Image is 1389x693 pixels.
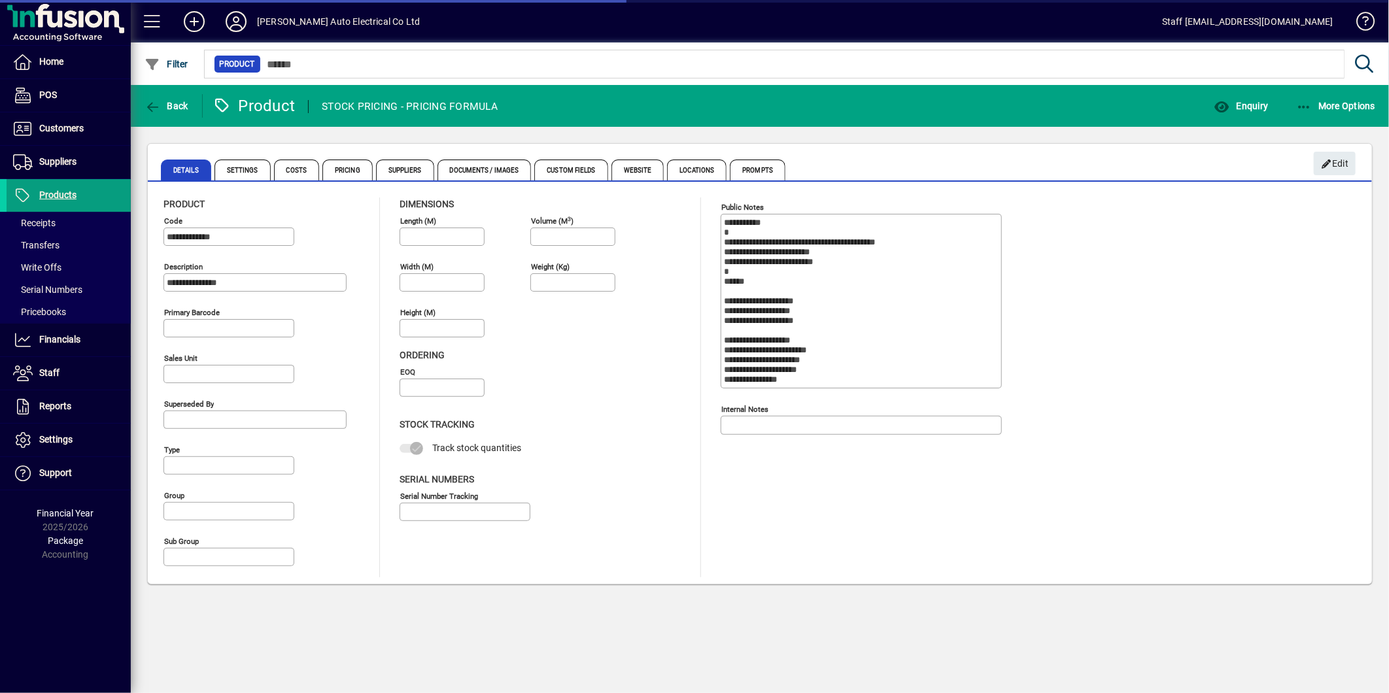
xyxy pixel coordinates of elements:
[7,112,131,145] a: Customers
[730,160,785,180] span: Prompts
[7,146,131,178] a: Suppliers
[400,216,436,226] mat-label: Length (m)
[7,256,131,279] a: Write Offs
[611,160,664,180] span: Website
[400,350,445,360] span: Ordering
[531,262,570,271] mat-label: Weight (Kg)
[400,308,436,317] mat-label: Height (m)
[322,160,373,180] span: Pricing
[213,95,296,116] div: Product
[39,56,63,67] span: Home
[257,11,420,32] div: [PERSON_NAME] Auto Electrical Co Ltd
[7,79,131,112] a: POS
[164,537,199,546] mat-label: Sub group
[13,240,60,250] span: Transfers
[7,390,131,423] a: Reports
[400,419,475,430] span: Stock Tracking
[7,357,131,390] a: Staff
[721,405,768,414] mat-label: Internal Notes
[7,301,131,323] a: Pricebooks
[568,215,571,222] sup: 3
[164,308,220,317] mat-label: Primary barcode
[322,96,498,117] div: STOCK PRICING - PRICING FORMULA
[1293,94,1379,118] button: More Options
[131,94,203,118] app-page-header-button: Back
[376,160,434,180] span: Suppliers
[7,457,131,490] a: Support
[39,190,77,200] span: Products
[145,101,188,111] span: Back
[161,160,211,180] span: Details
[13,262,61,273] span: Write Offs
[13,307,66,317] span: Pricebooks
[39,434,73,445] span: Settings
[13,218,56,228] span: Receipts
[164,216,182,226] mat-label: Code
[1321,153,1349,175] span: Edit
[400,474,474,484] span: Serial Numbers
[400,491,478,500] mat-label: Serial Number tracking
[1214,101,1268,111] span: Enquiry
[39,401,71,411] span: Reports
[163,199,205,209] span: Product
[173,10,215,33] button: Add
[531,216,574,226] mat-label: Volume (m )
[215,10,257,33] button: Profile
[721,203,764,212] mat-label: Public Notes
[7,324,131,356] a: Financials
[39,467,72,478] span: Support
[141,52,192,76] button: Filter
[7,424,131,456] a: Settings
[214,160,271,180] span: Settings
[39,156,77,167] span: Suppliers
[400,199,454,209] span: Dimensions
[7,234,131,256] a: Transfers
[1314,152,1356,175] button: Edit
[39,90,57,100] span: POS
[1162,11,1333,32] div: Staff [EMAIL_ADDRESS][DOMAIN_NAME]
[1210,94,1271,118] button: Enquiry
[7,279,131,301] a: Serial Numbers
[7,212,131,234] a: Receipts
[274,160,320,180] span: Costs
[220,58,255,71] span: Product
[141,94,192,118] button: Back
[1346,3,1373,45] a: Knowledge Base
[39,367,60,378] span: Staff
[400,262,434,271] mat-label: Width (m)
[432,443,521,453] span: Track stock quantities
[437,160,532,180] span: Documents / Images
[145,59,188,69] span: Filter
[400,367,415,377] mat-label: EOQ
[39,334,80,345] span: Financials
[37,508,94,518] span: Financial Year
[534,160,608,180] span: Custom Fields
[48,535,83,546] span: Package
[1296,101,1376,111] span: More Options
[164,445,180,454] mat-label: Type
[164,354,197,363] mat-label: Sales unit
[667,160,727,180] span: Locations
[7,46,131,78] a: Home
[164,491,184,500] mat-label: Group
[39,123,84,133] span: Customers
[164,399,214,409] mat-label: Superseded by
[13,284,82,295] span: Serial Numbers
[164,262,203,271] mat-label: Description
